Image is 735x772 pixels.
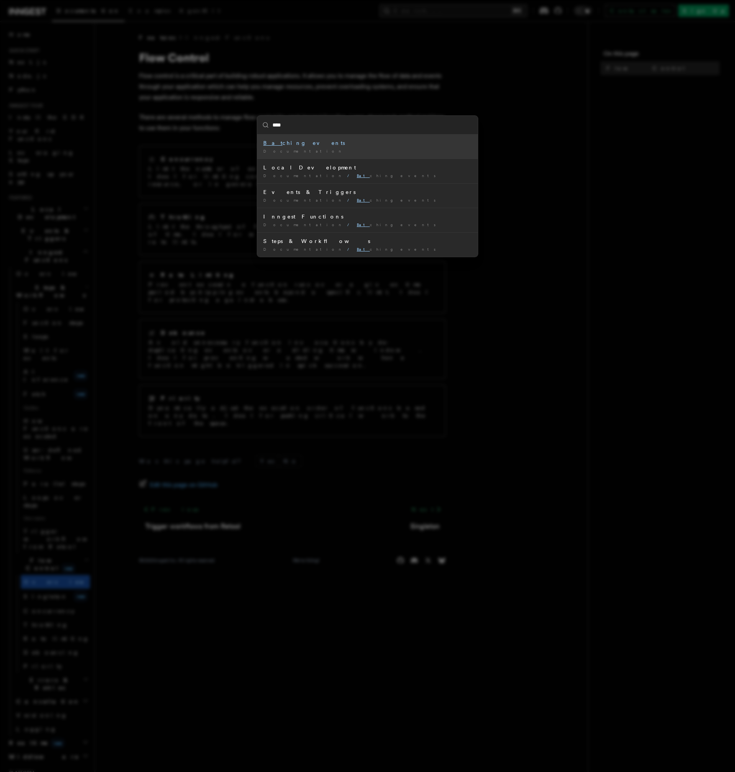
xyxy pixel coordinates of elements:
span: Documentation [263,222,344,227]
span: ching events [357,247,440,251]
div: Local Development [263,164,472,171]
div: Inngest Functions [263,213,472,220]
div: ching events [263,139,472,147]
mark: Bat [357,247,370,251]
span: ching events [357,222,440,227]
div: Steps & Workflows [263,237,472,245]
span: Documentation [263,149,344,153]
span: Documentation [263,173,344,178]
mark: Bat [357,173,370,178]
span: Documentation [263,198,344,202]
mark: Bat [357,198,370,202]
div: Events & Triggers [263,188,472,196]
span: / [347,173,354,178]
span: / [347,198,354,202]
span: Documentation [263,247,344,251]
span: ching events [357,173,440,178]
span: / [347,222,354,227]
mark: Bat [357,222,370,227]
span: / [347,247,354,251]
mark: Bat [263,140,282,146]
span: ching events [357,198,440,202]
